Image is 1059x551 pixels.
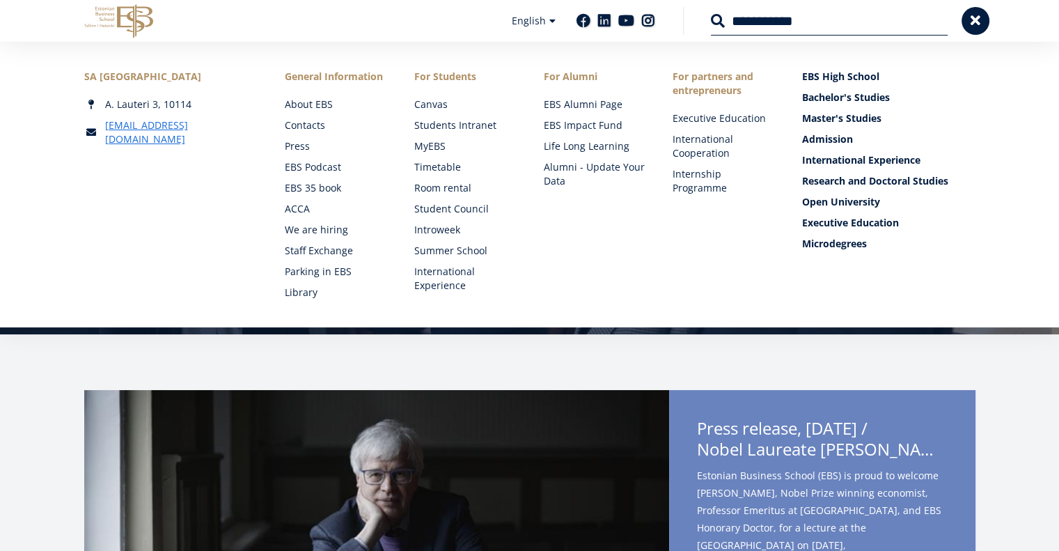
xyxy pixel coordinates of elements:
span: For partners and entrepreneurs [673,70,774,98]
a: Facebook [576,14,590,28]
a: Students Intranet [414,118,516,132]
a: Press [285,139,386,153]
a: EBS Alumni Page [544,98,645,111]
a: Admission [802,132,975,146]
a: Open University [802,195,975,209]
a: Room rental [414,181,516,195]
a: Executive Education [673,111,774,125]
a: MyEBS [414,139,516,153]
a: Linkedin [597,14,611,28]
a: EBS 35 book [285,181,386,195]
a: Parking in EBS [285,265,386,279]
a: International Experience [414,265,516,293]
span: General Information [285,70,386,84]
a: Executive Education [802,216,975,230]
span: Press release, [DATE] / [697,418,948,464]
a: Timetable [414,160,516,174]
a: Introweek [414,223,516,237]
span: For Alumni [544,70,645,84]
a: [EMAIL_ADDRESS][DOMAIN_NAME] [105,118,258,146]
a: Instagram [641,14,655,28]
a: ACCA [285,202,386,216]
a: Canvas [414,98,516,111]
a: EBS Impact Fund [544,118,645,132]
a: Student Council [414,202,516,216]
a: Library [285,286,386,300]
div: SA [GEOGRAPHIC_DATA] [84,70,258,84]
a: Contacts [285,118,386,132]
a: Internship Programme [673,167,774,195]
a: Alumni - Update Your Data [544,160,645,188]
span: Nobel Laureate [PERSON_NAME] to Deliver Lecture at [GEOGRAPHIC_DATA] [697,439,948,460]
a: Life Long Learning [544,139,645,153]
a: About EBS [285,98,386,111]
div: A. Lauteri 3, 10114 [84,98,258,111]
a: Staff Exchange [285,244,386,258]
a: International Cooperation [673,132,774,160]
a: Research and Doctoral Studies [802,174,975,188]
a: Master's Studies [802,111,975,125]
a: Summer School [414,244,516,258]
a: Youtube [618,14,634,28]
a: For Students [414,70,516,84]
a: EBS High School [802,70,975,84]
a: We are hiring [285,223,386,237]
a: Bachelor's Studies [802,91,975,104]
a: EBS Podcast [285,160,386,174]
a: Microdegrees [802,237,975,251]
a: International Experience [802,153,975,167]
